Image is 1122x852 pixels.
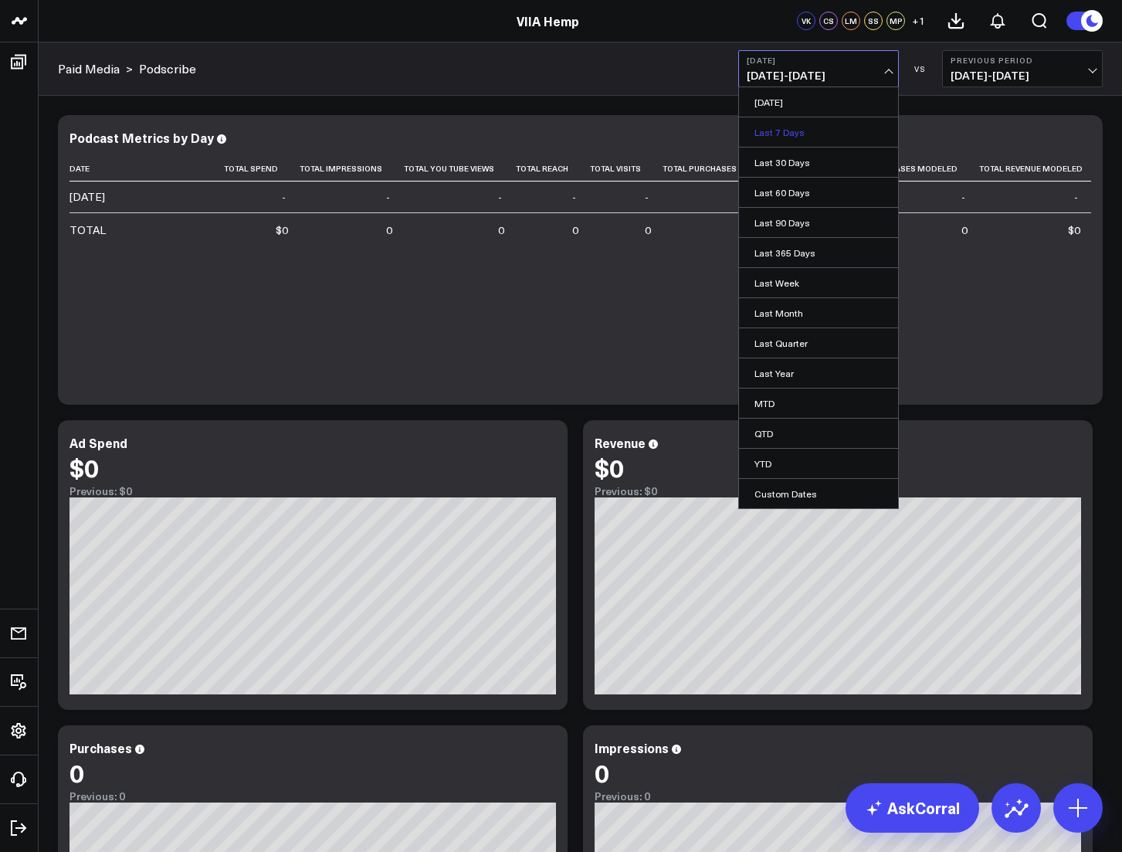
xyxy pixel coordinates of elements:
a: AskCorral [846,783,979,833]
div: TOTAL [69,222,106,238]
div: 0 [572,222,578,238]
div: Podcast Metrics by Day [69,129,214,146]
a: Paid Media [58,60,120,77]
a: Last 7 Days [739,117,898,147]
button: +1 [909,12,927,30]
th: Total Visits [590,156,663,182]
div: 0 [645,222,651,238]
div: Previous: 0 [69,790,556,803]
a: Last 90 Days [739,208,898,237]
div: Previous: 0 [595,790,1081,803]
div: MP [886,12,905,30]
th: Total Purchases Modeled [842,156,979,182]
div: Previous: $0 [595,485,1081,497]
div: $0 [595,453,624,481]
a: Custom Dates [739,479,898,508]
div: - [386,189,390,205]
th: Total Purchases [663,156,758,182]
div: - [1074,189,1078,205]
div: - [645,189,649,205]
button: Previous Period[DATE]-[DATE] [942,50,1103,87]
th: Date [69,156,224,182]
a: MTD [739,389,898,418]
b: [DATE] [747,56,890,65]
div: Previous: $0 [69,485,556,497]
a: Last 365 Days [739,238,898,267]
a: VIIA Hemp [517,12,579,29]
div: [DATE] [69,189,105,205]
div: Impressions [595,739,669,756]
div: $0 [1068,222,1080,238]
div: 0 [595,759,609,786]
div: Revenue [595,434,646,451]
button: [DATE][DATE]-[DATE] [738,50,899,87]
div: - [572,189,576,205]
b: Previous Period [951,56,1094,65]
a: QTD [739,419,898,448]
th: Total Reach [516,156,590,182]
div: VK [797,12,815,30]
div: SS [864,12,883,30]
span: [DATE] - [DATE] [951,70,1094,82]
div: - [498,189,502,205]
span: + 1 [912,15,925,26]
div: VS [907,64,934,73]
th: Total Revenue Modeled [979,156,1092,182]
div: - [282,189,286,205]
a: Last Week [739,268,898,297]
th: Total Spend [224,156,300,182]
a: [DATE] [739,87,898,117]
span: [DATE] - [DATE] [747,70,890,82]
a: Last 30 Days [739,148,898,177]
th: Total You Tube Views [404,156,516,182]
a: Last Month [739,298,898,328]
div: Ad Spend [69,434,127,451]
div: - [961,189,965,205]
div: 0 [961,222,968,238]
a: Last 60 Days [739,178,898,207]
div: LM [842,12,860,30]
a: Last Year [739,358,898,388]
a: YTD [739,449,898,478]
div: $0 [276,222,288,238]
th: Total Impressions [300,156,404,182]
div: $0 [69,453,99,481]
a: Podscribe [139,60,196,77]
div: 0 [69,759,84,786]
div: 0 [386,222,392,238]
div: Purchases [69,739,132,756]
div: > [58,60,133,77]
div: 0 [498,222,504,238]
div: CS [819,12,838,30]
a: Last Quarter [739,328,898,358]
